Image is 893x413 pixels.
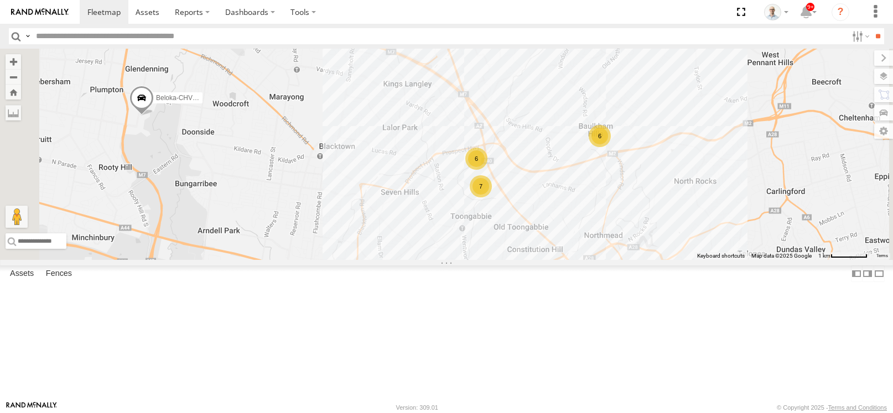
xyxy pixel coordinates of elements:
[465,148,487,170] div: 6
[862,265,873,281] label: Dock Summary Table to the Right
[832,3,849,21] i: ?
[4,266,39,281] label: Assets
[11,8,69,16] img: rand-logo.svg
[6,69,21,85] button: Zoom out
[828,404,887,411] a: Terms and Conditions
[777,404,887,411] div: © Copyright 2025 -
[697,252,745,260] button: Keyboard shortcuts
[470,175,492,197] div: 7
[6,206,28,228] button: Drag Pegman onto the map to open Street View
[23,28,32,44] label: Search Query
[874,123,893,139] label: Map Settings
[589,125,611,147] div: 6
[818,253,830,259] span: 1 km
[874,265,885,281] label: Hide Summary Table
[40,266,77,281] label: Fences
[876,254,888,258] a: Terms (opens in new tab)
[6,402,57,413] a: Visit our Website
[396,404,438,411] div: Version: 309.01
[6,105,21,121] label: Measure
[156,94,205,102] span: Beloka-CHV61N
[815,252,871,260] button: Map Scale: 1 km per 63 pixels
[848,28,871,44] label: Search Filter Options
[851,265,862,281] label: Dock Summary Table to the Left
[760,4,792,20] div: Kurt Byers
[6,85,21,100] button: Zoom Home
[751,253,812,259] span: Map data ©2025 Google
[6,54,21,69] button: Zoom in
